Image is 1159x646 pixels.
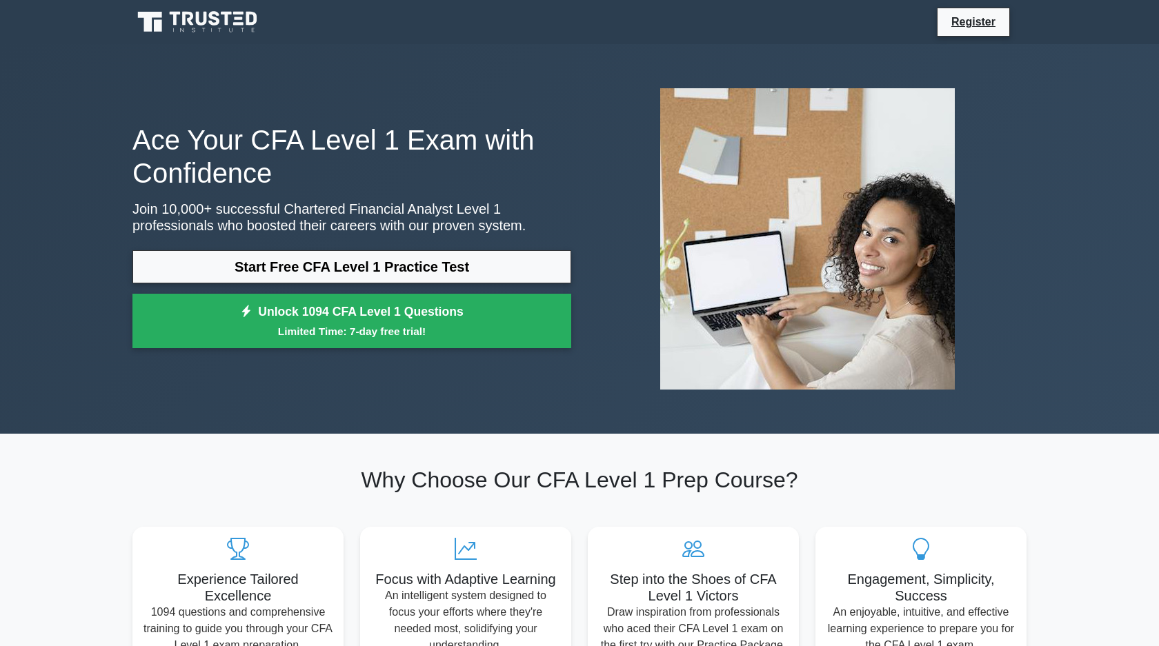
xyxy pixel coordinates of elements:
a: Unlock 1094 CFA Level 1 QuestionsLimited Time: 7-day free trial! [132,294,571,349]
h5: Step into the Shoes of CFA Level 1 Victors [599,571,788,604]
h2: Why Choose Our CFA Level 1 Prep Course? [132,467,1027,493]
h1: Ace Your CFA Level 1 Exam with Confidence [132,123,571,190]
h5: Engagement, Simplicity, Success [826,571,1016,604]
h5: Experience Tailored Excellence [143,571,333,604]
a: Register [943,13,1004,30]
p: Join 10,000+ successful Chartered Financial Analyst Level 1 professionals who boosted their caree... [132,201,571,234]
small: Limited Time: 7-day free trial! [150,323,554,339]
h5: Focus with Adaptive Learning [371,571,560,587]
a: Start Free CFA Level 1 Practice Test [132,250,571,283]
